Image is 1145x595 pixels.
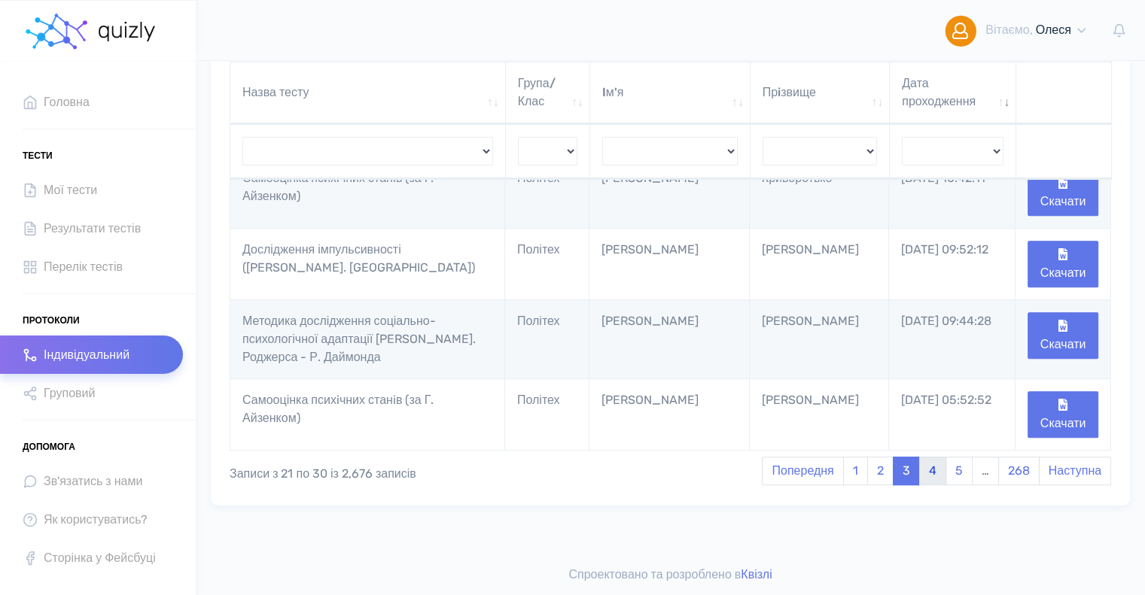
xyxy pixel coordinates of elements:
[893,457,920,485] a: 3
[230,378,505,450] td: Самооцінка психiчних станiв (за Г. Айзенком)
[750,156,889,228] td: Криворотько
[1035,23,1070,37] span: Олеся
[750,228,889,299] td: [PERSON_NAME]
[998,457,1040,485] a: 268
[843,457,868,485] a: 1
[1039,457,1111,485] a: Наступна
[230,62,506,124] th: Назва тесту: активувати для сортування стовпців за зростанням
[741,567,772,581] a: Квізлі
[44,548,156,568] span: Сторінка у Фейсбуці
[1028,241,1098,287] button: Скачати
[750,378,889,450] td: [PERSON_NAME]
[589,378,750,450] td: [PERSON_NAME]
[946,457,973,485] a: 5
[589,299,750,378] td: [PERSON_NAME]
[590,62,751,124] th: Iм'я: активувати для сортування стовпців за зростанням
[889,228,1016,299] td: [DATE] 09:52:12
[23,144,53,167] span: Тести
[230,299,505,378] td: Методика дослідження соціально-психологічної адаптації [PERSON_NAME]. Роджерса - Р. Даймонда
[889,156,1016,228] td: [DATE] 10:42:11
[505,299,589,378] td: Політех
[196,554,1145,595] footer: Спроектовано та розроблено в
[589,228,750,299] td: [PERSON_NAME]
[44,257,123,277] span: Перелік тестів
[23,436,75,458] span: Допомога
[230,156,505,228] td: Самооцінка психiчних станiв (за Г. Айзенком)
[230,455,586,484] div: Записи з 21 по 30 із 2,676 записів
[505,378,589,450] td: Політех
[750,299,889,378] td: [PERSON_NAME]
[867,457,894,485] a: 2
[44,345,129,365] span: Індивідуальний
[23,9,90,54] img: homepage
[889,378,1016,450] td: [DATE] 05:52:52
[889,299,1016,378] td: [DATE] 09:44:28
[23,309,80,332] span: Протоколи
[890,62,1016,124] th: Дата проходження: активувати для сортування стовпців за зростанням
[23,1,158,61] a: homepage homepage
[1028,169,1098,216] button: Скачати
[44,180,97,200] span: Мої тести
[589,156,750,228] td: [PERSON_NAME]
[751,62,890,124] th: Прiзвище: активувати для сортування стовпців за зростанням
[506,62,590,124] th: Група/Клас: активувати для сортування стовпців за зростанням
[1028,312,1098,359] button: Скачати
[44,383,95,403] span: Груповий
[97,22,158,41] img: homepage
[762,457,843,485] a: Попередня
[44,509,148,530] span: Як користуватись?
[505,156,589,228] td: Політех
[919,457,946,485] a: 4
[505,228,589,299] td: Політех
[44,218,141,238] span: Результати тестів
[1028,391,1098,438] button: Скачати
[44,92,90,112] span: Головна
[230,228,505,299] td: Дослідження імпульсивності ([PERSON_NAME]. [GEOGRAPHIC_DATA])
[44,471,142,491] span: Зв'язатись з нами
